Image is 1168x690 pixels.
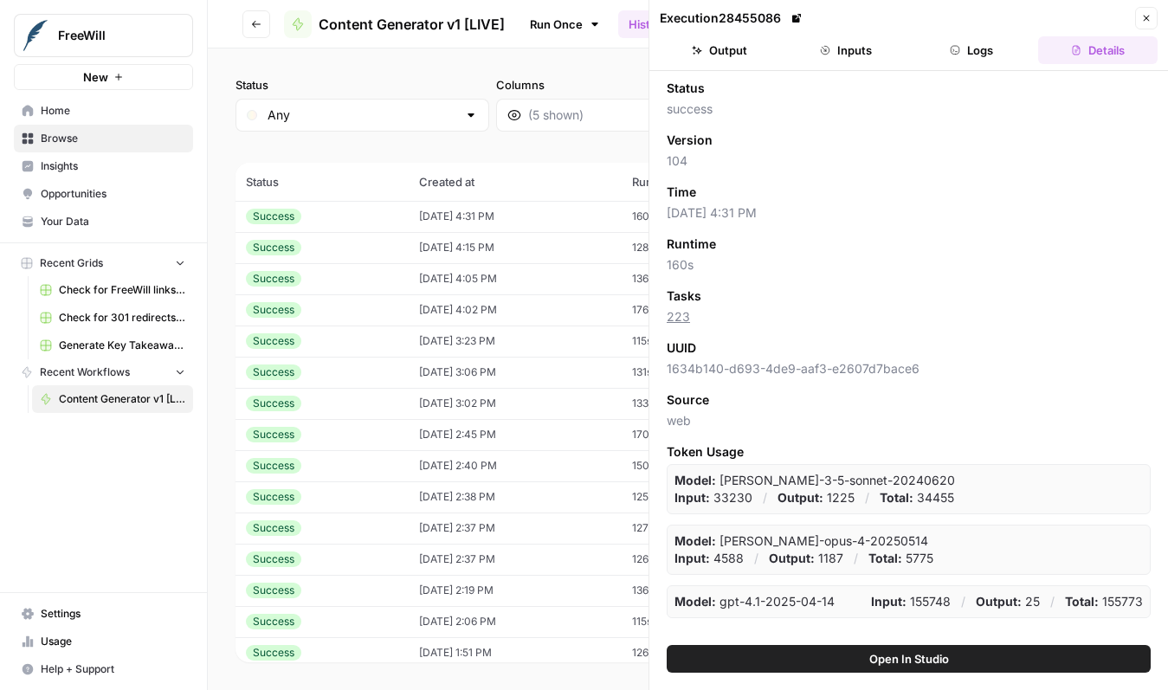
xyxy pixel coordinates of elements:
div: Success [246,209,301,224]
div: Success [246,240,301,255]
td: 150s [622,450,756,481]
span: Content Generator v1 [LIVE] [59,391,185,407]
td: [DATE] 1:51 PM [409,637,622,668]
td: 115s [622,326,756,357]
span: Token Usage [667,443,1151,461]
td: 136s [622,263,756,294]
span: Recent Workflows [40,364,130,380]
td: 126s [622,637,756,668]
span: Recent Grids [40,255,103,271]
div: Execution 28455086 [660,10,805,27]
div: Success [246,583,301,598]
span: Tasks [667,287,701,305]
span: Browse [41,131,185,146]
div: Success [246,302,301,318]
div: Success [246,427,301,442]
p: gpt-4.1-2025-04-14 [674,593,835,610]
a: Home [14,97,193,125]
a: Check for FreeWill links on partner's external website [32,276,193,304]
td: [DATE] 2:06 PM [409,606,622,637]
button: Open In Studio [667,645,1151,673]
span: Opportunities [41,186,185,202]
strong: Total: [868,551,902,565]
a: Content Generator v1 [LIVE] [32,385,193,413]
p: 4588 [674,550,744,567]
a: Check for 301 redirects on page Grid [32,304,193,332]
td: 125s [622,481,756,513]
strong: Output: [769,551,815,565]
p: / [854,550,858,567]
td: 170s [622,419,756,450]
button: Logs [913,36,1032,64]
span: Open In Studio [869,650,949,667]
span: [DATE] 4:31 PM [667,204,1151,222]
p: claude-3-5-sonnet-20240620 [674,472,955,489]
span: FreeWill [58,27,163,44]
a: Generate Key Takeaways from Webinar Transcripts [32,332,193,359]
div: Success [246,645,301,661]
img: FreeWill Logo [20,20,51,51]
p: 33230 [674,489,752,506]
strong: Total: [880,490,913,505]
div: Success [246,396,301,411]
p: 155773 [1065,593,1143,610]
span: Your Data [41,214,185,229]
span: New [83,68,108,86]
button: Help + Support [14,655,193,683]
span: Source [667,391,709,409]
button: New [14,64,193,90]
td: [DATE] 4:05 PM [409,263,622,294]
td: 176s [622,294,756,326]
td: 133s [622,388,756,419]
td: 126s [622,544,756,575]
span: 1634b140-d693-4de9-aaf3-e2607d7bace6 [667,360,1151,377]
input: Any [268,106,457,124]
button: Workspace: FreeWill [14,14,193,57]
label: Status [236,76,489,94]
td: [DATE] 2:40 PM [409,450,622,481]
strong: Model: [674,533,716,548]
button: Output [660,36,779,64]
p: / [961,593,965,610]
span: (6251 records) [236,132,1140,163]
strong: Input: [871,594,907,609]
span: 160s [667,256,1151,274]
button: Inputs [786,36,906,64]
input: (5 shown) [528,106,718,124]
td: [DATE] 2:19 PM [409,575,622,606]
button: Details [1038,36,1158,64]
span: Status [667,80,705,97]
strong: Input: [674,551,710,565]
div: Success [246,520,301,536]
td: [DATE] 3:23 PM [409,326,622,357]
span: web [667,412,1151,429]
a: Browse [14,125,193,152]
div: Success [246,333,301,349]
td: 160s [622,201,756,232]
a: 223 [667,309,690,324]
span: UUID [667,339,696,357]
p: / [754,550,758,567]
p: / [1050,593,1055,610]
td: [DATE] 3:06 PM [409,357,622,388]
th: Runtime [622,163,756,201]
span: success [667,100,1151,118]
td: 115s [622,606,756,637]
p: / [865,489,869,506]
td: [DATE] 4:02 PM [409,294,622,326]
span: 104 [667,152,1151,170]
strong: Input: [674,490,710,505]
td: [DATE] 2:37 PM [409,513,622,544]
td: [DATE] 2:45 PM [409,419,622,450]
span: Help + Support [41,661,185,677]
span: Runtime [667,235,716,253]
strong: Output: [976,594,1022,609]
a: Usage [14,628,193,655]
div: Success [246,551,301,567]
td: [DATE] 3:02 PM [409,388,622,419]
span: Time [667,184,696,201]
p: 1225 [778,489,855,506]
div: Success [246,364,301,380]
span: Check for 301 redirects on page Grid [59,310,185,326]
a: Insights [14,152,193,180]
